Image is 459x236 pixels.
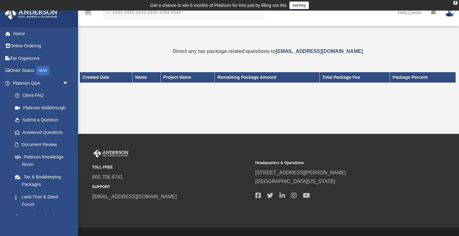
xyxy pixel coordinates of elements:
[92,174,123,180] a: 800.706.4741
[80,72,133,83] th: Created Date
[9,126,78,139] a: Answered Questions
[9,191,78,210] a: Land Trust & Deed Forum
[4,77,78,89] a: Platinum Q&Aarrow_drop_down
[453,1,457,5] div: close
[4,64,78,77] a: Order StatusNEW
[150,2,287,9] div: Get a chance to win 6 months of Platinum for free just by filling out this
[9,139,78,151] a: Document Review
[160,72,215,83] th: Project Name
[84,9,92,16] i: menu
[255,160,414,166] small: Headquarters & Operations
[92,149,130,158] img: Anderson Advisors Platinum Portal
[255,179,335,184] a: [GEOGRAPHIC_DATA][US_STATE]
[173,49,363,54] strong: Direct any tax package related questions to
[9,171,75,191] a: Tax & Bookkeeping Packages
[4,40,78,52] a: Online Ordering
[445,8,454,17] img: User Pic
[289,2,309,9] a: survey
[36,66,50,75] div: NEW
[255,170,346,175] a: [STREET_ADDRESS][PERSON_NAME]
[92,194,177,199] a: [EMAIL_ADDRESS][DOMAIN_NAME]
[9,210,78,223] a: Portal Feedback
[9,151,78,171] a: Platinum Knowledge Room
[92,184,251,190] small: SUPPORT
[276,49,363,54] a: [EMAIL_ADDRESS][DOMAIN_NAME]
[84,11,92,16] a: menu
[9,114,78,126] a: Submit a Question
[92,164,251,171] small: TOLL FREE
[104,8,111,15] i: search
[9,89,78,102] a: Client FAQ
[9,101,78,114] a: Platinum Walkthrough
[62,77,75,90] span: arrow_drop_down
[319,72,390,83] th: Total Package Fee
[132,72,160,83] th: Name
[4,27,78,40] a: Home
[4,52,78,64] a: Tax Organizers
[215,72,319,83] th: Remaining Package Amount
[390,72,456,83] th: Package Percent
[3,7,59,20] img: Anderson Advisors Platinum Portal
